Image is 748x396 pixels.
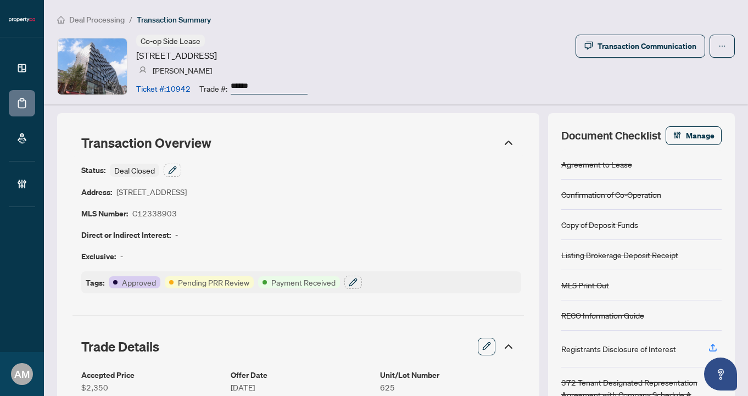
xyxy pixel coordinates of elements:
[86,276,104,289] article: Tags:
[129,13,132,26] li: /
[122,276,156,288] article: Approved
[69,15,125,25] span: Deal Processing
[561,343,676,355] div: Registrants Disclosure of Interest
[81,164,105,177] article: Status:
[110,164,159,177] div: Deal Closed
[175,228,178,241] article: -
[576,35,705,58] button: Transaction Communication
[81,250,116,263] article: Exclusive:
[561,309,644,321] div: RECO Information Guide
[561,158,632,170] div: Agreement to Lease
[141,36,200,46] span: Co-op Side Lease
[9,16,35,23] img: logo
[132,207,177,220] article: C12338903
[666,126,722,145] button: Manage
[718,42,726,50] span: ellipsis
[57,16,65,24] span: home
[81,369,222,381] article: Accepted Price
[598,37,696,55] div: Transaction Communication
[178,276,249,288] article: Pending PRR Review
[561,188,661,200] div: Confirmation of Co-Operation
[81,207,128,220] article: MLS Number:
[136,49,217,62] article: [STREET_ADDRESS]
[686,127,714,144] span: Manage
[380,381,521,393] article: 625
[137,15,211,25] span: Transaction Summary
[561,219,638,231] div: Copy of Deposit Funds
[72,129,524,157] div: Transaction Overview
[153,64,212,76] article: [PERSON_NAME]
[81,135,211,151] span: Transaction Overview
[231,381,371,393] article: [DATE]
[139,66,147,74] img: svg%3e
[231,369,371,381] article: Offer Date
[561,279,609,291] div: MLS Print Out
[561,128,661,143] span: Document Checklist
[120,250,123,263] article: -
[81,186,112,198] article: Address:
[380,369,521,381] article: Unit/Lot Number
[704,358,737,391] button: Open asap
[271,276,336,288] article: Payment Received
[116,186,187,198] article: [STREET_ADDRESS]
[81,338,159,355] span: Trade Details
[81,228,171,241] article: Direct or Indirect Interest:
[136,82,191,94] article: Ticket #: 10942
[14,366,30,382] span: AM
[199,82,227,94] article: Trade #:
[81,381,222,393] article: $2,350
[58,38,127,94] img: IMG-C12338903_1.jpg
[561,249,678,261] div: Listing Brokerage Deposit Receipt
[72,331,524,362] div: Trade Details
